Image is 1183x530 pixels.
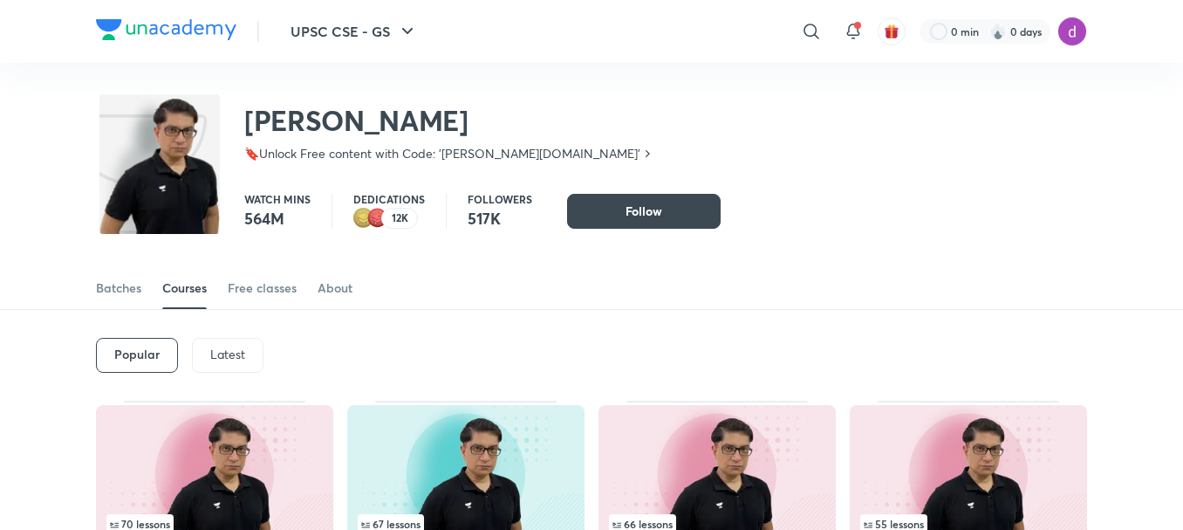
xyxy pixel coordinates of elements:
[367,208,388,229] img: educator badge1
[244,145,640,162] p: 🔖Unlock Free content with Code: '[PERSON_NAME][DOMAIN_NAME]'
[392,212,408,224] p: 12K
[99,98,220,262] img: class
[162,279,207,297] div: Courses
[96,19,236,40] img: Company Logo
[210,348,245,361] p: Latest
[1057,17,1087,46] img: Divyarani choppa
[96,279,141,297] div: Batches
[864,519,924,529] span: 55 lessons
[228,267,297,309] a: Free classes
[567,194,721,229] button: Follow
[626,203,662,220] span: Follow
[318,267,352,309] a: About
[878,17,906,45] button: avatar
[884,24,899,39] img: avatar
[244,208,311,229] p: 564M
[280,14,428,49] button: UPSC CSE - GS
[110,519,170,529] span: 70 lessons
[612,519,673,529] span: 66 lessons
[244,103,654,138] h2: [PERSON_NAME]
[96,267,141,309] a: Batches
[96,19,236,45] a: Company Logo
[989,23,1007,40] img: streak
[361,519,421,529] span: 67 lessons
[353,194,425,204] p: Dedications
[228,279,297,297] div: Free classes
[244,194,311,204] p: Watch mins
[162,267,207,309] a: Courses
[468,208,532,229] p: 517K
[114,348,160,361] h6: Popular
[353,208,374,229] img: educator badge2
[468,194,532,204] p: Followers
[318,279,352,297] div: About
